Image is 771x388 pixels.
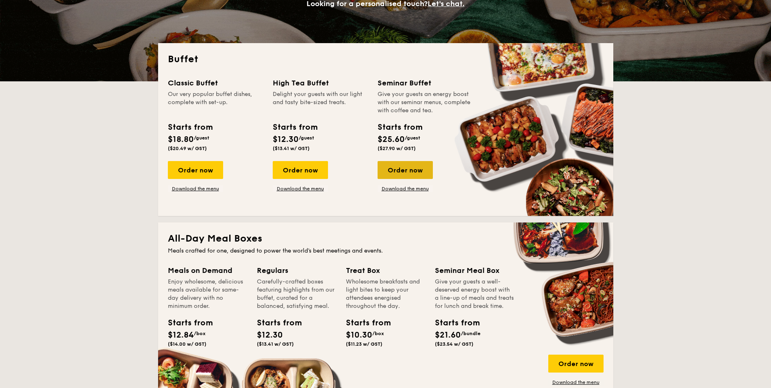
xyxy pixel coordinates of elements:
div: Order now [378,161,433,179]
span: ($27.90 w/ GST) [378,146,416,151]
div: Seminar Buffet [378,77,473,89]
a: Download the menu [548,379,604,386]
div: Classic Buffet [168,77,263,89]
div: Starts from [378,121,422,133]
div: Order now [168,161,223,179]
div: Seminar Meal Box [435,265,514,276]
a: Download the menu [273,185,328,192]
a: Download the menu [378,185,433,192]
div: Meals crafted for one, designed to power the world's best meetings and events. [168,247,604,255]
div: Our very popular buffet dishes, complete with set-up. [168,90,263,115]
div: Treat Box [346,265,425,276]
div: Enjoy wholesome, delicious meals available for same-day delivery with no minimum order. [168,278,247,310]
div: Starts from [168,317,204,329]
span: ($13.41 w/ GST) [257,341,294,347]
span: $12.30 [257,330,283,340]
span: ($14.00 w/ GST) [168,341,206,347]
h2: Buffet [168,53,604,66]
span: /guest [299,135,314,141]
div: Regulars [257,265,336,276]
div: Give your guests an energy boost with our seminar menus, complete with coffee and tea. [378,90,473,115]
span: $10.30 [346,330,372,340]
span: /guest [194,135,209,141]
span: $25.60 [378,135,405,144]
div: Order now [548,355,604,373]
span: $18.80 [168,135,194,144]
span: /guest [405,135,420,141]
span: $21.60 [435,330,461,340]
span: /bundle [461,331,480,336]
a: Download the menu [168,185,223,192]
span: ($13.41 w/ GST) [273,146,310,151]
div: Delight your guests with our light and tasty bite-sized treats. [273,90,368,115]
div: Starts from [435,317,471,329]
div: Meals on Demand [168,265,247,276]
div: Starts from [168,121,212,133]
h2: All-Day Meal Boxes [168,232,604,245]
span: $12.30 [273,135,299,144]
span: ($20.49 w/ GST) [168,146,207,151]
div: Starts from [273,121,317,133]
div: Wholesome breakfasts and light bites to keep your attendees energised throughout the day. [346,278,425,310]
span: ($23.54 w/ GST) [435,341,473,347]
div: Give your guests a well-deserved energy boost with a line-up of meals and treats for lunch and br... [435,278,514,310]
div: Starts from [346,317,382,329]
div: Carefully-crafted boxes featuring highlights from our buffet, curated for a balanced, satisfying ... [257,278,336,310]
span: $12.84 [168,330,194,340]
div: High Tea Buffet [273,77,368,89]
div: Starts from [257,317,293,329]
span: /box [194,331,206,336]
div: Order now [273,161,328,179]
span: /box [372,331,384,336]
span: ($11.23 w/ GST) [346,341,382,347]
